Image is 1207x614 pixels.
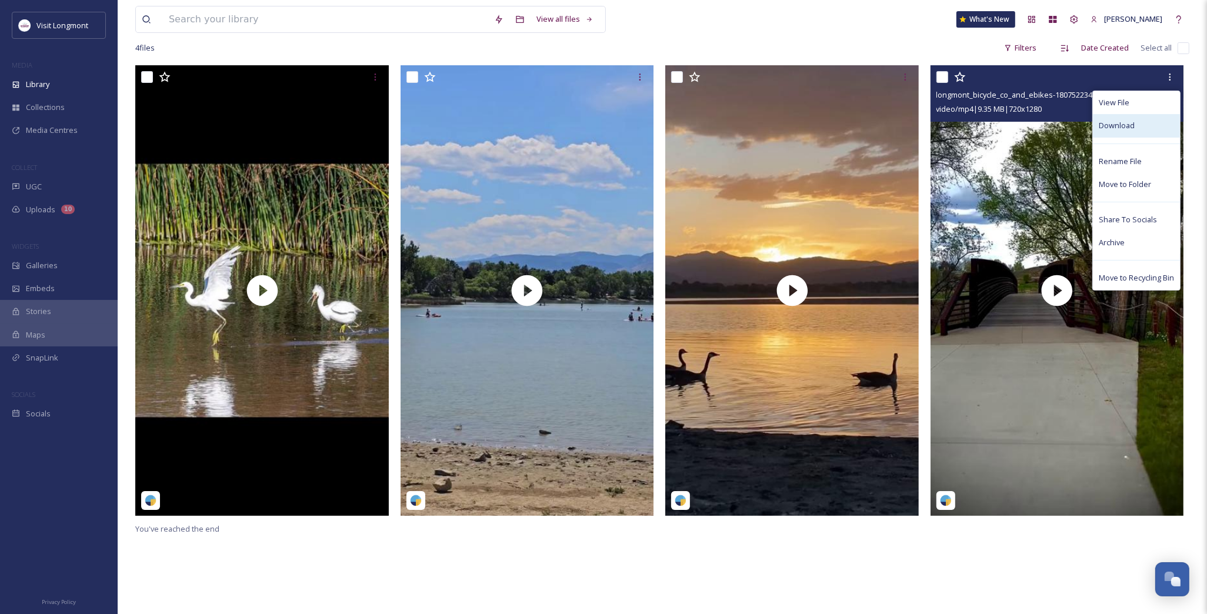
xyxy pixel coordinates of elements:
span: 4 file s [135,42,155,54]
span: Uploads [26,204,55,215]
img: snapsea-logo.png [410,495,422,506]
img: thumbnail [135,65,389,516]
span: video/mp4 | 9.35 MB | 720 x 1280 [936,104,1042,114]
span: SOCIALS [12,390,35,399]
div: 10 [61,205,75,214]
img: snapsea-logo.png [940,495,952,506]
a: What's New [956,11,1015,28]
span: Embeds [26,283,55,294]
span: View File [1099,97,1129,108]
div: Date Created [1075,36,1135,59]
span: Collections [26,102,65,113]
img: thumbnail [401,65,654,516]
span: You've reached the end [135,523,219,534]
span: Visit Longmont [36,20,88,31]
span: Move to Recycling Bin [1099,272,1174,283]
a: View all files [531,8,599,31]
span: Share To Socials [1099,214,1157,225]
span: Privacy Policy [42,598,76,606]
img: longmont.jpg [19,19,31,31]
span: Socials [26,408,51,419]
span: Select all [1141,42,1172,54]
span: WIDGETS [12,242,39,251]
button: Open Chat [1155,562,1189,596]
span: Move to Folder [1099,179,1151,190]
span: Galleries [26,260,58,271]
span: Rename File [1099,156,1142,167]
span: Stories [26,306,51,317]
span: UGC [26,181,42,192]
a: [PERSON_NAME] [1085,8,1168,31]
span: Media Centres [26,125,78,136]
input: Search your library [163,6,488,32]
span: MEDIA [12,61,32,69]
img: thumbnail [931,65,1184,516]
span: Archive [1099,237,1125,248]
a: Privacy Policy [42,594,76,608]
span: Library [26,79,49,90]
span: COLLECT [12,163,37,172]
span: Maps [26,329,45,341]
span: Download [1099,120,1135,131]
img: thumbnail [665,65,919,516]
img: snapsea-logo.png [675,495,686,506]
span: [PERSON_NAME] [1104,14,1162,24]
div: Filters [998,36,1042,59]
span: SnapLink [26,352,58,363]
img: snapsea-logo.png [145,495,156,506]
span: longmont_bicycle_co_and_ebikes-18075223426854802.mp4 [936,89,1143,100]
